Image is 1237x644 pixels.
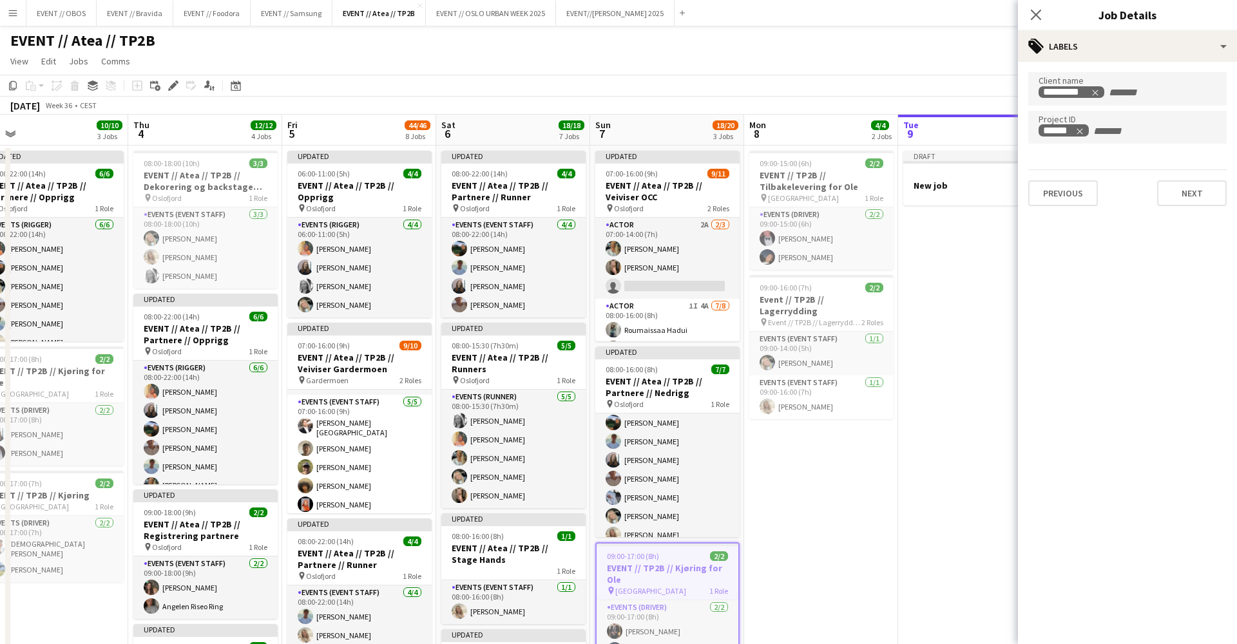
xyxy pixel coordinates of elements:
span: [GEOGRAPHIC_DATA] [768,193,839,203]
span: 07:00-16:00 (9h) [298,341,350,350]
h3: EVENT // Atea // TP2B // Stage Hands [441,542,586,565]
div: Updated [441,151,586,161]
span: 07:00-16:00 (9h) [606,169,658,178]
span: 09:00-17:00 (8h) [607,551,659,561]
div: Updated07:00-16:00 (9h)9/10EVENT // Atea // TP2B // Veiviser Gardermoen Gardermoen2 Roles[PERSON_... [287,323,432,513]
span: Week 36 [43,100,75,110]
span: 12/12 [251,120,276,130]
button: EVENT // OBOS [26,1,97,26]
span: Oslofjord [460,375,490,385]
app-card-role: Events (Event Staff)1/109:00-16:00 (7h)[PERSON_NAME] [749,375,894,419]
span: 7/7 [711,365,729,374]
h3: EVENT // Atea // TP2B // Dekorering og backstage oppsett [133,169,278,193]
span: 08:00-16:00 (8h) [606,365,658,374]
div: Updated08:00-15:30 (7h30m)5/5EVENT // Atea // TP2B // Runners Oslofjord1 RoleEvents (Runner)5/508... [441,323,586,508]
app-card-role: Events (Event Staff)4/408:00-22:00 (14h)[PERSON_NAME][PERSON_NAME][PERSON_NAME][PERSON_NAME] [441,218,586,317]
div: Updated [441,513,586,524]
span: 9 [901,126,919,141]
div: 09:00-15:00 (6h)2/2EVENT // TP2B // Tilbakelevering for Ole [GEOGRAPHIC_DATA]1 RoleEvents (Driver... [749,151,894,270]
h3: EVENT // Atea // TP2B // Opprigg [287,180,432,203]
span: 3/3 [249,158,267,168]
span: 4/4 [403,536,421,546]
span: Oslofjord [614,204,644,213]
app-card-role: Events (Event Staff)1/108:00-16:00 (8h)[PERSON_NAME] [441,580,586,624]
div: 2 Jobs [872,131,892,141]
h1: EVENT // Atea // TP2B [10,31,155,50]
app-job-card: Updated09:00-18:00 (9h)2/2EVENT // Atea // TP2B // Registrering partnere Oslofjord1 RoleEvents (E... [133,489,278,619]
app-job-card: 08:00-18:00 (10h)3/3EVENT // Atea // TP2B // Dekorering og backstage oppsett Oslofjord1 RoleEvent... [133,151,278,289]
span: 2/2 [249,507,267,517]
span: 2 Roles [707,204,729,213]
app-job-card: Updated08:00-22:00 (14h)6/6EVENT // Atea // TP2B // Partnere // Opprigg Oslofjord1 RoleEvents (Ri... [133,294,278,484]
span: 2/2 [865,283,883,292]
span: 09:00-18:00 (9h) [144,507,196,517]
h3: Event // TP2B // Lagerrydding [749,294,894,317]
span: 08:00-15:30 (7h30m) [452,341,519,350]
span: Oslofjord [306,571,336,581]
span: Sun [595,119,611,131]
span: Jobs [69,55,88,67]
delete-icon: Remove tag [1074,126,1084,136]
h3: EVENT // Atea // TP2B // Partnere // Opprigg [133,323,278,346]
div: Atea TP2B [1043,87,1100,97]
button: EVENT // Foodora [173,1,251,26]
span: 8 [747,126,766,141]
h3: EVENT // Atea // TP2B // Runners [441,352,586,375]
div: Updated08:00-16:00 (8h)7/7EVENT // Atea // TP2B // Partnere // Nedrigg Oslofjord1 RoleEvents (Eve... [595,346,740,537]
a: Jobs [64,53,93,70]
span: 4/4 [871,120,889,130]
span: 08:00-16:00 (8h) [452,531,504,541]
span: 1 Role [711,399,729,409]
span: 2 Roles [399,375,421,385]
div: 256101 [1043,126,1084,136]
button: EVENT//[PERSON_NAME] 2025 [556,1,675,26]
app-card-role: Events (Driver)2/209:00-15:00 (6h)[PERSON_NAME][PERSON_NAME] [749,207,894,270]
div: Updated [595,346,740,357]
div: Updated [441,323,586,333]
div: Updated [287,151,432,161]
span: 18/20 [713,120,738,130]
app-job-card: Updated08:00-16:00 (8h)1/1EVENT // Atea // TP2B // Stage Hands1 RoleEvents (Event Staff)1/108:00-... [441,513,586,624]
span: Tue [903,119,919,131]
div: CEST [80,100,97,110]
span: 6/6 [249,312,267,321]
app-job-card: Updated07:00-16:00 (9h)9/11EVENT // Atea // TP2B // Veiviser OCC Oslofjord2 RolesActor2A2/307:00-... [595,151,740,341]
span: 18/18 [559,120,584,130]
span: 5 [285,126,298,141]
div: Draft [903,151,1048,161]
h3: EVENT // Atea // TP2B // Veiviser OCC [595,180,740,203]
span: 09:00-16:00 (7h) [760,283,812,292]
div: Updated [133,624,278,634]
input: + Label [1108,87,1162,99]
app-card-role: Events (Event Staff)1/109:00-14:00 (5h)[PERSON_NAME] [749,332,894,375]
app-card-role: Events (Rigger)6/608:00-22:00 (14h)[PERSON_NAME][PERSON_NAME][PERSON_NAME][PERSON_NAME][PERSON_NA... [133,361,278,498]
span: Oslofjord [152,542,182,552]
button: EVENT // Bravida [97,1,173,26]
span: 1 Role [557,566,575,576]
span: 6/6 [95,169,113,178]
span: 1 Role [557,375,575,385]
span: 4/4 [403,169,421,178]
a: Edit [36,53,61,70]
span: 1 Role [865,193,883,203]
span: Oslofjord [614,399,644,409]
span: Gardermoen [306,375,349,385]
app-job-card: DraftNew job [903,151,1048,205]
span: 08:00-22:00 (14h) [452,169,508,178]
span: Oslofjord [306,204,336,213]
div: Updated [287,518,432,529]
app-job-card: Updated08:00-22:00 (14h)4/4EVENT // Atea // TP2B // Partnere // Runner Oslofjord1 RoleEvents (Eve... [441,151,586,317]
app-card-role: Events (Event Staff)7/708:00-16:00 (8h)[PERSON_NAME][PERSON_NAME][PERSON_NAME][PERSON_NAME][PERSO... [595,392,740,547]
div: 3 Jobs [97,131,122,141]
button: Next [1157,180,1227,206]
span: 1 Role [557,204,575,213]
span: 6 [439,126,455,141]
h3: EVENT // Atea // TP2B // Partnere // Runner [287,547,432,571]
